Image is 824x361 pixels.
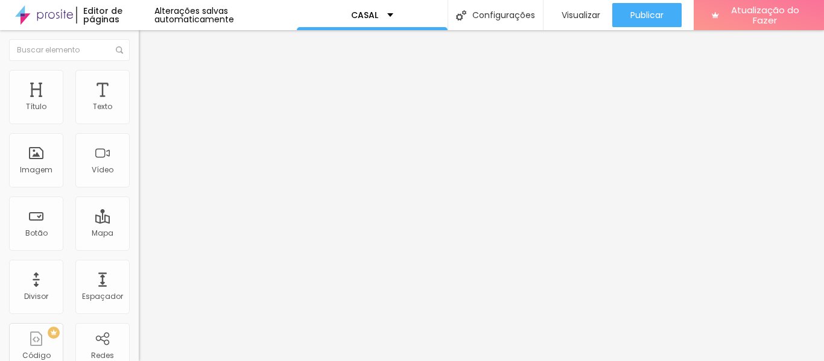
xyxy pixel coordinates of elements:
[25,228,48,238] font: Botão
[472,9,535,21] font: Configurações
[82,291,123,301] font: Espaçador
[93,101,112,111] font: Texto
[139,30,824,361] iframe: Editor
[9,39,130,61] input: Buscar elemento
[731,4,799,27] font: Atualização do Fazer
[83,5,122,25] font: Editor de páginas
[351,9,378,21] font: CASAL
[20,165,52,175] font: Imagem
[612,3,682,27] button: Publicar
[456,10,466,20] img: Ícone
[92,165,113,175] font: Vídeo
[630,9,664,21] font: Publicar
[116,46,123,54] img: Ícone
[562,9,600,21] font: Visualizar
[154,5,234,25] font: Alterações salvas automaticamente
[26,101,46,111] font: Título
[24,291,48,301] font: Divisor
[544,3,612,27] button: Visualizar
[92,228,113,238] font: Mapa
